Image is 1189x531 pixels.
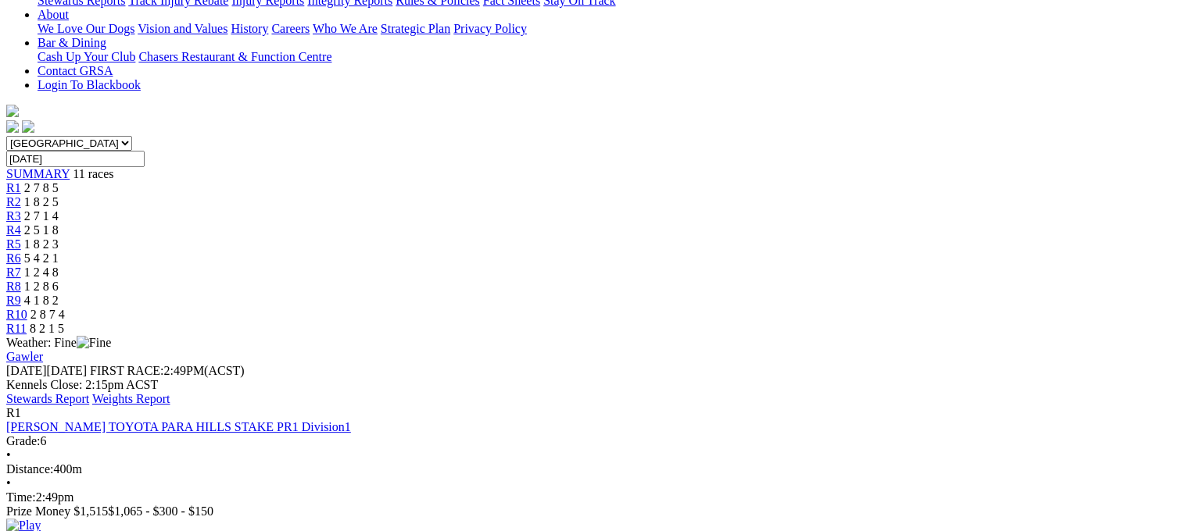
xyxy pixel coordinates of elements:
[6,336,111,349] span: Weather: Fine
[6,308,27,321] a: R10
[6,280,21,293] a: R8
[24,181,59,194] span: 2 7 8 5
[6,322,27,335] a: R11
[313,22,378,35] a: Who We Are
[30,308,65,321] span: 2 8 7 4
[38,50,135,63] a: Cash Up Your Club
[6,294,21,307] a: R9
[30,322,64,335] span: 8 2 1 5
[453,22,527,35] a: Privacy Policy
[138,22,227,35] a: Vision and Values
[90,364,163,377] span: FIRST RACE:
[6,434,41,447] span: Grade:
[381,22,450,35] a: Strategic Plan
[138,50,331,63] a: Chasers Restaurant & Function Centre
[6,364,47,377] span: [DATE]
[24,237,59,251] span: 1 8 2 3
[6,476,11,490] span: •
[73,167,113,180] span: 11 races
[38,22,1183,36] div: About
[24,209,59,223] span: 2 7 1 4
[38,8,69,21] a: About
[6,151,145,167] input: Select date
[22,120,34,133] img: twitter.svg
[6,223,21,237] a: R4
[6,364,87,377] span: [DATE]
[6,406,21,419] span: R1
[231,22,268,35] a: History
[6,448,11,462] span: •
[271,22,310,35] a: Careers
[6,237,21,251] a: R5
[6,504,1183,519] div: Prize Money $1,515
[6,120,19,133] img: facebook.svg
[6,181,21,194] a: R1
[6,490,1183,504] div: 2:49pm
[24,195,59,208] span: 1 8 2 5
[6,350,43,363] a: Gawler
[6,105,19,117] img: logo-grsa-white.png
[38,64,113,77] a: Contact GRSA
[6,490,36,504] span: Time:
[24,251,59,265] span: 5 4 2 1
[92,392,170,405] a: Weights Report
[24,265,59,279] span: 1 2 4 8
[24,280,59,293] span: 1 2 8 6
[6,392,89,405] a: Stewards Report
[6,462,1183,476] div: 400m
[6,209,21,223] a: R3
[77,336,111,350] img: Fine
[6,167,70,180] a: SUMMARY
[38,36,106,49] a: Bar & Dining
[6,251,21,265] a: R6
[24,294,59,307] span: 4 1 8 2
[6,378,1183,392] div: Kennels Close: 2:15pm ACST
[108,504,213,518] span: $1,065 - $300 - $150
[6,462,53,476] span: Distance:
[38,78,141,91] a: Login To Blackbook
[24,223,59,237] span: 2 5 1 8
[6,265,21,279] a: R7
[6,195,21,208] a: R2
[38,22,134,35] a: We Love Our Dogs
[90,364,245,377] span: 2:49PM(ACST)
[6,420,351,433] a: [PERSON_NAME] TOYOTA PARA HILLS STAKE PR1 Division1
[6,434,1183,448] div: 6
[38,50,1183,64] div: Bar & Dining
